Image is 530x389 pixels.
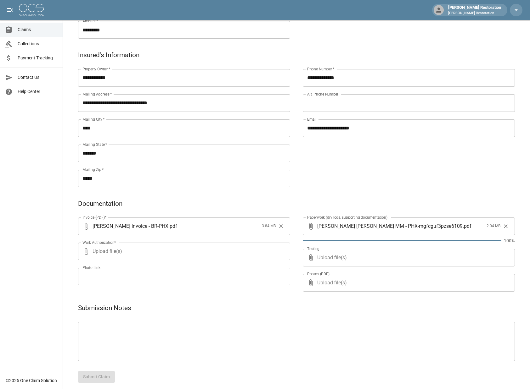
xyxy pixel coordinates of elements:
[18,88,58,95] span: Help Center
[317,249,498,266] span: Upload file(s)
[307,271,330,277] label: Photos (PDF)
[307,91,338,97] label: Alt. Phone Number
[18,26,58,33] span: Claims
[307,66,334,72] label: Phone Number
[168,222,177,230] span: . pdf
[82,91,112,97] label: Mailing Address
[82,167,104,172] label: Mailing Zip
[82,117,105,122] label: Mailing City
[19,4,44,16] img: ocs-logo-white-transparent.png
[82,265,100,270] label: Photo Link
[262,223,276,229] span: 3.84 MB
[18,41,58,47] span: Collections
[6,377,57,384] div: © 2025 One Claim Solution
[317,274,498,292] span: Upload file(s)
[276,222,286,231] button: Clear
[448,11,501,16] p: [PERSON_NAME] Restoration
[18,74,58,81] span: Contact Us
[93,222,168,230] span: [PERSON_NAME] Invoice - BR-PHX
[463,222,471,230] span: . pdf
[18,55,58,61] span: Payment Tracking
[82,240,116,245] label: Work Authorization*
[82,215,107,220] label: Invoice (PDF)*
[446,4,504,16] div: [PERSON_NAME] Restoration
[501,222,510,231] button: Clear
[93,243,273,260] span: Upload file(s)
[82,18,98,24] label: Amount
[82,142,107,147] label: Mailing State
[317,222,463,230] span: [PERSON_NAME] [PERSON_NAME] MM - PHX-mgfcguf3pzse6109
[307,246,319,251] label: Testing
[307,117,317,122] label: Email
[487,223,500,229] span: 2.04 MB
[82,66,110,72] label: Property Owner
[504,238,515,244] p: 100%
[4,4,16,16] button: open drawer
[307,215,387,220] label: Paperwork (dry logs, supporting documentation)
